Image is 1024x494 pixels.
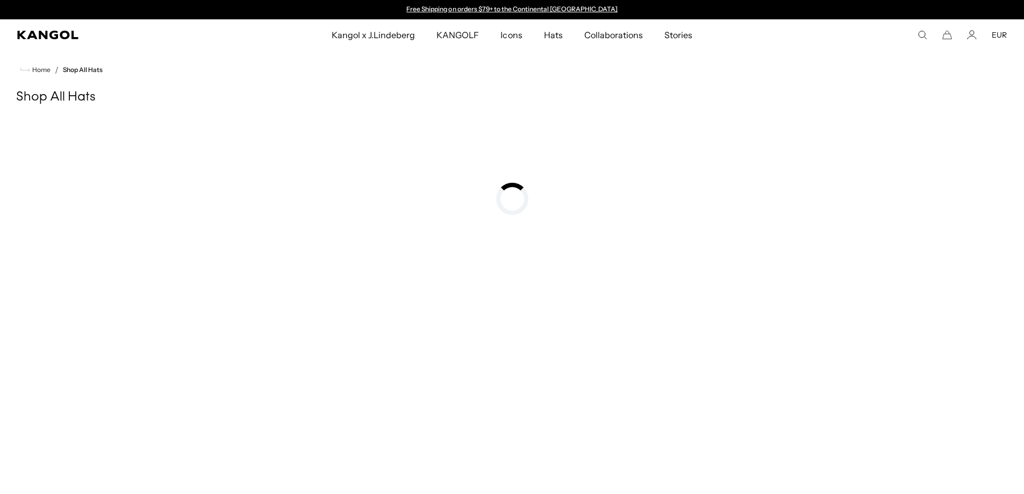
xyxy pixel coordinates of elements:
[332,19,416,51] span: Kangol x J.Lindeberg
[942,30,952,40] button: Cart
[436,19,479,51] span: KANGOLF
[406,5,618,13] a: Free Shipping on orders $79+ to the Continental [GEOGRAPHIC_DATA]
[20,65,51,75] a: Home
[321,19,426,51] a: Kangol x J.Lindeberg
[402,5,623,14] div: 1 of 2
[402,5,623,14] slideshow-component: Announcement bar
[967,30,977,40] a: Account
[490,19,533,51] a: Icons
[63,66,103,74] a: Shop All Hats
[17,31,219,39] a: Kangol
[992,30,1007,40] button: EUR
[402,5,623,14] div: Announcement
[16,89,1008,105] h1: Shop All Hats
[664,19,692,51] span: Stories
[918,30,927,40] summary: Search here
[426,19,490,51] a: KANGOLF
[654,19,703,51] a: Stories
[51,63,59,76] li: /
[544,19,563,51] span: Hats
[533,19,574,51] a: Hats
[574,19,654,51] a: Collaborations
[500,19,522,51] span: Icons
[30,66,51,74] span: Home
[584,19,643,51] span: Collaborations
